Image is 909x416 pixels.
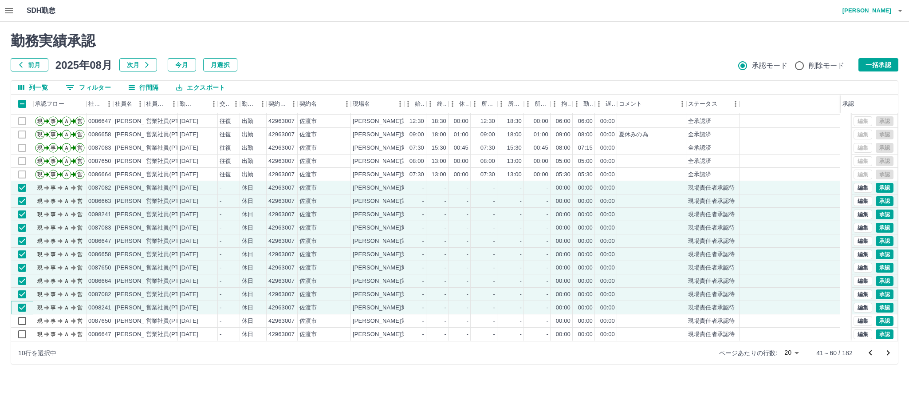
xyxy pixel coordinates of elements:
[854,210,872,219] button: 編集
[600,210,615,219] div: 00:00
[299,157,317,166] div: 佐渡市
[561,95,571,113] div: 拘束
[547,197,548,206] div: -
[37,171,43,178] text: 現
[551,95,573,113] div: 拘束
[180,184,198,192] div: [DATE]
[299,144,317,152] div: 佐渡市
[146,95,167,113] div: 社員区分
[404,95,426,113] div: 始業
[422,184,424,192] div: -
[102,97,116,111] button: メニュー
[168,58,196,71] button: 今月
[77,145,83,151] text: 営
[146,224,193,232] div: 営業社員(PT契約)
[353,184,442,192] div: [PERSON_NAME]第１児童クラブ
[119,58,157,71] button: 次月
[459,95,469,113] div: 休憩
[146,117,193,126] div: 営業社員(PT契約)
[809,60,845,71] span: 削除モード
[445,184,446,192] div: -
[298,95,351,113] div: 契約名
[113,95,144,113] div: 社員名
[115,210,163,219] div: [PERSON_NAME]
[556,157,571,166] div: 05:00
[37,211,43,218] text: 現
[115,184,163,192] div: [PERSON_NAME]
[353,224,442,232] div: [PERSON_NAME]第１児童クラブ
[862,344,879,362] button: 前のページへ
[688,144,712,152] div: 全承認済
[619,131,648,139] div: 夏休みの為
[37,158,43,164] text: 現
[180,144,198,152] div: [DATE]
[37,185,43,191] text: 現
[37,118,43,124] text: 現
[59,81,118,94] button: フィルター表示
[480,170,495,179] div: 07:30
[77,131,83,138] text: 営
[77,211,83,218] text: 営
[600,184,615,192] div: 00:00
[353,157,442,166] div: [PERSON_NAME]第１児童クラブ
[445,197,446,206] div: -
[220,184,221,192] div: -
[600,117,615,126] div: 00:00
[242,224,253,232] div: 休日
[77,185,83,191] text: 営
[520,197,522,206] div: -
[876,276,893,286] button: 承認
[876,236,893,246] button: 承認
[242,157,253,166] div: 出勤
[220,117,231,126] div: 往復
[520,184,522,192] div: -
[854,329,872,339] button: 編集
[467,210,468,219] div: -
[432,131,446,139] div: 18:00
[449,95,471,113] div: 休憩
[240,95,267,113] div: 勤務区分
[729,97,742,111] button: メニュー
[55,58,112,71] h5: 2025年08月
[480,117,495,126] div: 12:30
[578,117,593,126] div: 06:00
[534,117,548,126] div: 00:00
[353,210,442,219] div: [PERSON_NAME]第１児童クラブ
[220,144,231,152] div: 往復
[409,170,424,179] div: 07:30
[858,58,898,71] button: 一括承認
[340,97,354,111] button: メニュー
[854,303,872,313] button: 編集
[507,144,522,152] div: 15:30
[144,95,178,113] div: 社員区分
[146,144,193,152] div: 営業社員(PT契約)
[578,144,593,152] div: 07:15
[600,197,615,206] div: 00:00
[146,197,193,206] div: 営業社員(PT契約)
[178,95,218,113] div: 勤務日
[876,223,893,233] button: 承認
[578,224,593,232] div: 00:00
[353,95,370,113] div: 現場名
[220,95,229,113] div: 交通費
[497,95,524,113] div: 所定終業
[688,95,717,113] div: ステータス
[64,131,69,138] text: Ａ
[854,183,872,193] button: 編集
[115,197,163,206] div: [PERSON_NAME]
[146,184,193,192] div: 営業社員(PT契約)
[578,157,593,166] div: 05:00
[524,95,551,113] div: 所定休憩
[51,185,56,191] text: 事
[256,97,269,111] button: メニュー
[33,95,87,113] div: 承認フロー
[353,197,442,206] div: [PERSON_NAME]第１児童クラブ
[432,144,446,152] div: 15:30
[180,210,198,219] div: [DATE]
[534,157,548,166] div: 00:00
[146,131,193,139] div: 営業社員(PT契約)
[556,210,571,219] div: 00:00
[115,144,163,152] div: [PERSON_NAME]
[600,144,615,152] div: 00:00
[242,184,253,192] div: 休日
